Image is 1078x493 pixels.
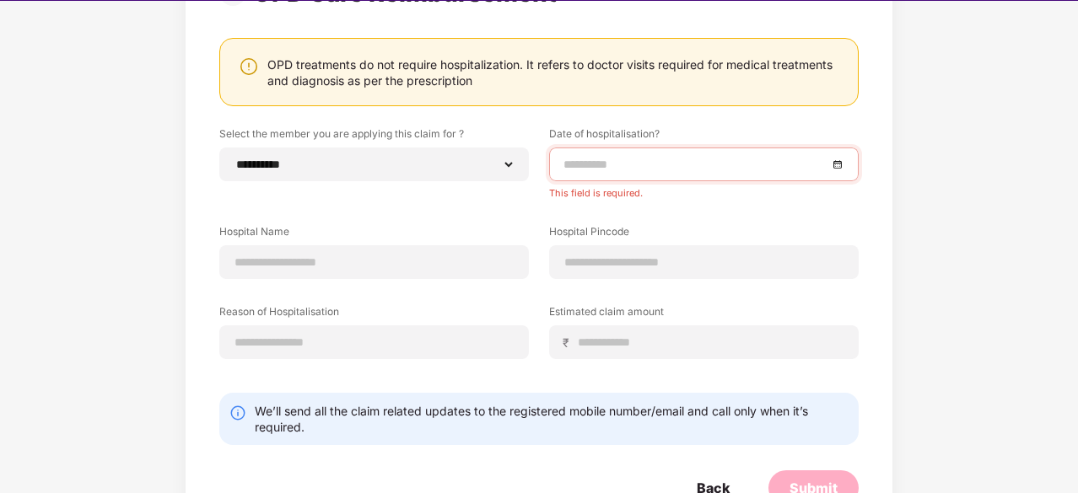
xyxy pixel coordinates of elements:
div: OPD treatments do not require hospitalization. It refers to doctor visits required for medical tr... [267,56,841,88]
label: Reason of Hospitalisation [219,304,529,325]
label: Select the member you are applying this claim for ? [219,126,529,147]
label: Hospital Pincode [549,224,859,245]
label: Estimated claim amount [549,304,859,325]
div: We’ll send all the claim related updates to the registered mobile number/email and call only when... [255,403,849,435]
img: svg+xml;base64,PHN2ZyBpZD0iV2FybmluZ18tXzI0eDI0IiBkYXRhLW5hbWU9Ildhcm5pbmcgLSAyNHgyNCIgeG1sbnM9Im... [239,56,259,77]
label: Hospital Name [219,224,529,245]
div: This field is required. [549,181,859,199]
span: ₹ [563,335,576,351]
img: svg+xml;base64,PHN2ZyBpZD0iSW5mby0yMHgyMCIgeG1sbnM9Imh0dHA6Ly93d3cudzMub3JnLzIwMDAvc3ZnIiB3aWR0aD... [229,405,246,421]
label: Date of hospitalisation? [549,126,859,147]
